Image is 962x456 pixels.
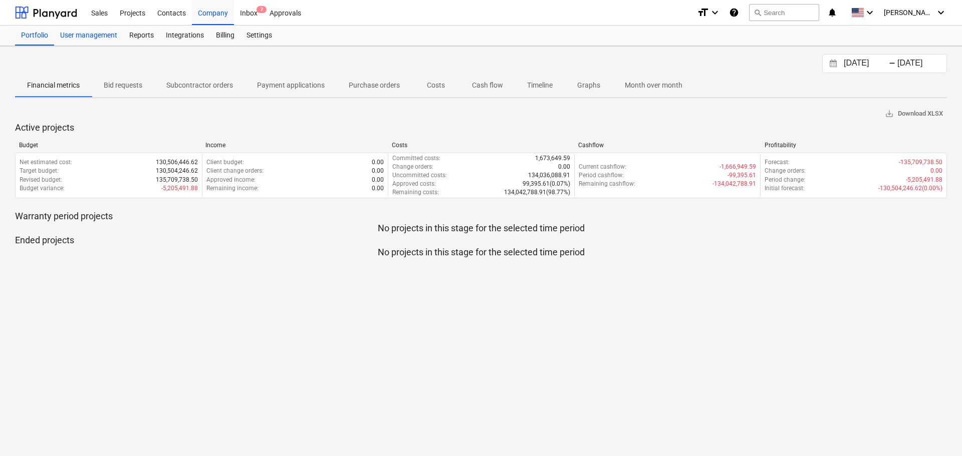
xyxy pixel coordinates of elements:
[15,222,947,234] p: No projects in this stage for the selected time period
[392,163,433,171] p: Change orders :
[241,26,278,46] a: Settings
[765,176,805,184] p: Period change :
[166,80,233,91] p: Subcontractor orders
[20,158,72,167] p: Net estimated cost :
[719,163,756,171] p: -1,666,949.59
[885,109,894,118] span: save_alt
[15,234,947,246] p: Ended projects
[424,80,448,91] p: Costs
[864,7,876,19] i: keyboard_arrow_down
[392,188,439,197] p: Remaining costs :
[709,7,721,19] i: keyboard_arrow_down
[935,7,947,19] i: keyboard_arrow_down
[765,158,790,167] p: Forecast :
[20,167,59,175] p: Target budget :
[912,408,962,456] iframe: Chat Widget
[372,176,384,184] p: 0.00
[257,80,325,91] p: Payment applications
[15,246,947,258] p: No projects in this stage for the selected time period
[123,26,160,46] a: Reports
[472,80,503,91] p: Cash flow
[392,154,440,163] p: Committed costs :
[54,26,123,46] a: User management
[697,7,709,19] i: format_size
[156,176,198,184] p: 135,709,738.50
[625,80,682,91] p: Month over month
[372,184,384,193] p: 0.00
[899,158,942,167] p: -135,709,738.50
[20,176,62,184] p: Revised budget :
[577,80,601,91] p: Graphs
[579,163,626,171] p: Current cashflow :
[160,26,210,46] a: Integrations
[535,154,570,163] p: 1,673,649.59
[765,142,943,149] div: Profitability
[881,106,947,122] button: Download XLSX
[20,184,65,193] p: Budget variance :
[206,176,256,184] p: Approved income :
[749,4,819,21] button: Search
[729,7,739,19] i: Knowledge base
[906,176,942,184] p: -5,205,491.88
[156,167,198,175] p: 130,504,246.62
[895,57,946,71] input: End Date
[842,57,893,71] input: Start Date
[257,6,267,13] span: 2
[15,210,947,222] p: Warranty period projects
[765,167,806,175] p: Change orders :
[210,26,241,46] a: Billing
[930,167,942,175] p: 0.00
[19,142,197,149] div: Budget
[578,142,757,149] div: Cashflow
[878,184,942,193] p: -130,504,246.62 ( 0.00% )
[392,142,570,149] div: Costs
[523,180,570,188] p: 99,395.61 ( 0.07% )
[206,167,264,175] p: Client change orders :
[884,9,934,17] span: [PERSON_NAME]
[15,122,947,134] p: Active projects
[889,61,895,67] div: -
[349,80,400,91] p: Purchase orders
[765,184,805,193] p: Initial forecast :
[527,80,553,91] p: Timeline
[528,171,570,180] p: 134,036,088.91
[372,158,384,167] p: 0.00
[15,26,54,46] a: Portfolio
[161,184,198,193] p: -5,205,491.88
[392,180,436,188] p: Approved costs :
[579,180,635,188] p: Remaining cashflow :
[206,158,244,167] p: Client budget :
[754,9,762,17] span: search
[579,171,624,180] p: Period cashflow :
[206,184,259,193] p: Remaining income :
[104,80,142,91] p: Bid requests
[728,171,756,180] p: -99,395.61
[558,163,570,171] p: 0.00
[205,142,384,149] div: Income
[27,80,80,91] p: Financial metrics
[392,171,447,180] p: Uncommitted costs :
[372,167,384,175] p: 0.00
[825,58,842,70] button: Interact with the calendar and add the check-in date for your trip.
[156,158,198,167] p: 130,506,446.62
[712,180,756,188] p: -134,042,788.91
[827,7,837,19] i: notifications
[504,188,570,197] p: 134,042,788.91 ( 98.77% )
[885,108,943,120] span: Download XLSX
